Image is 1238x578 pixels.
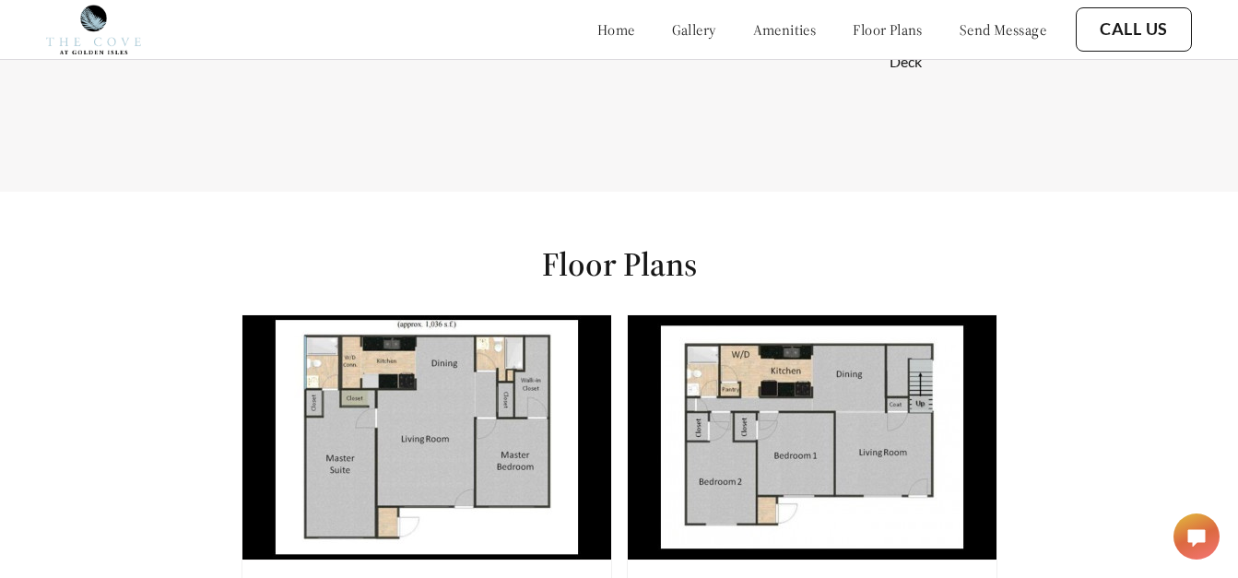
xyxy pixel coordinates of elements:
[1100,19,1168,40] a: Call Us
[627,314,997,560] img: example
[542,243,697,285] h1: Floor Plans
[1076,7,1192,52] button: Call Us
[46,5,141,54] img: cove_at_golden_isles_logo.png
[753,20,817,39] a: amenities
[960,20,1046,39] a: send message
[242,314,612,560] img: example
[890,51,1035,73] li: Deck
[853,20,923,39] a: floor plans
[672,20,716,39] a: gallery
[597,20,635,39] a: home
